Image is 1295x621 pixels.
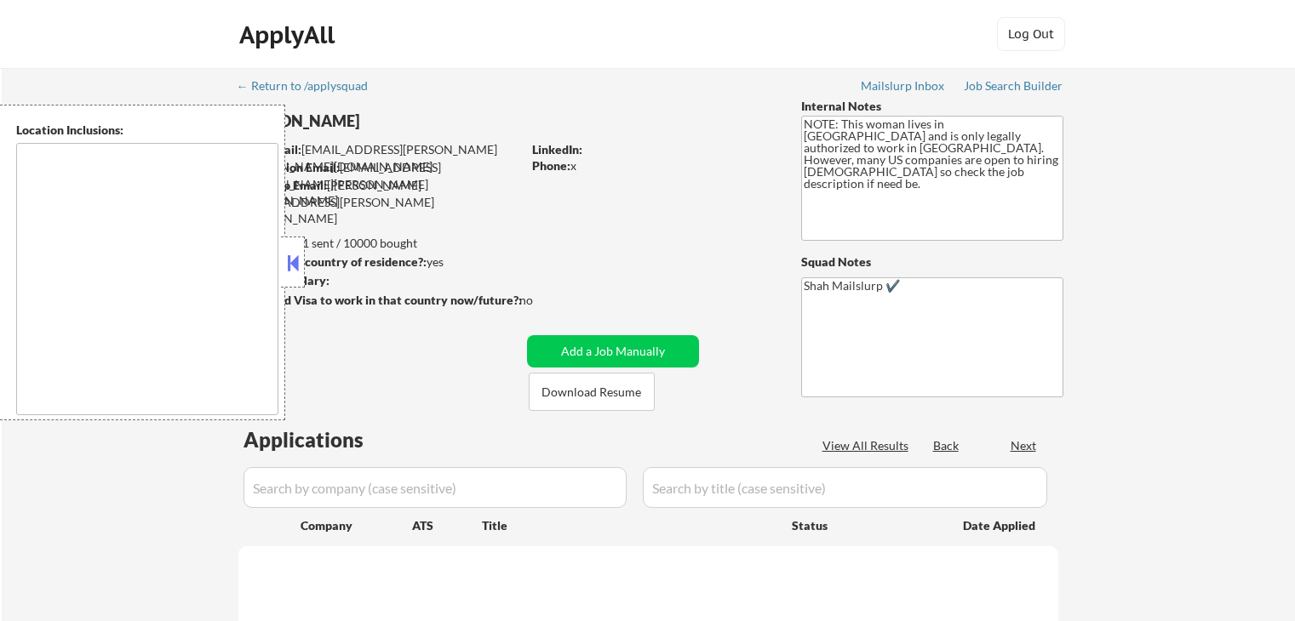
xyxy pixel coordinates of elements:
[238,254,427,269] strong: Can work in country of residence?:
[861,80,946,92] div: Mailslurp Inbox
[1011,437,1038,454] div: Next
[301,517,412,534] div: Company
[532,157,773,174] div: x
[792,510,938,540] div: Status
[529,373,655,411] button: Download Resume
[238,177,521,227] div: [PERSON_NAME][EMAIL_ADDRESS][PERSON_NAME][DOMAIN_NAME]
[16,122,278,139] div: Location Inclusions:
[238,254,516,271] div: yes
[822,437,914,454] div: View All Results
[412,517,482,534] div: ATS
[964,80,1063,92] div: Job Search Builder
[237,80,384,92] div: ← Return to /applysquad
[244,430,412,450] div: Applications
[239,20,340,49] div: ApplyAll
[963,517,1038,534] div: Date Applied
[519,292,568,309] div: no
[238,235,521,252] div: 1051 sent / 10000 bought
[643,467,1047,508] input: Search by title (case sensitive)
[801,254,1063,271] div: Squad Notes
[239,159,521,209] div: [EMAIL_ADDRESS][PERSON_NAME][PERSON_NAME][DOMAIN_NAME]
[238,111,588,132] div: [PERSON_NAME]
[239,141,521,174] div: [EMAIL_ADDRESS][PERSON_NAME][PERSON_NAME][DOMAIN_NAME]
[801,98,1063,115] div: Internal Notes
[238,293,522,307] strong: Will need Visa to work in that country now/future?:
[532,142,582,157] strong: LinkedIn:
[482,517,776,534] div: Title
[527,335,699,367] button: Add a Job Manually
[861,79,946,96] a: Mailslurp Inbox
[933,437,960,454] div: Back
[997,17,1065,51] button: Log Out
[532,158,570,173] strong: Phone:
[244,467,627,508] input: Search by company (case sensitive)
[237,79,384,96] a: ← Return to /applysquad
